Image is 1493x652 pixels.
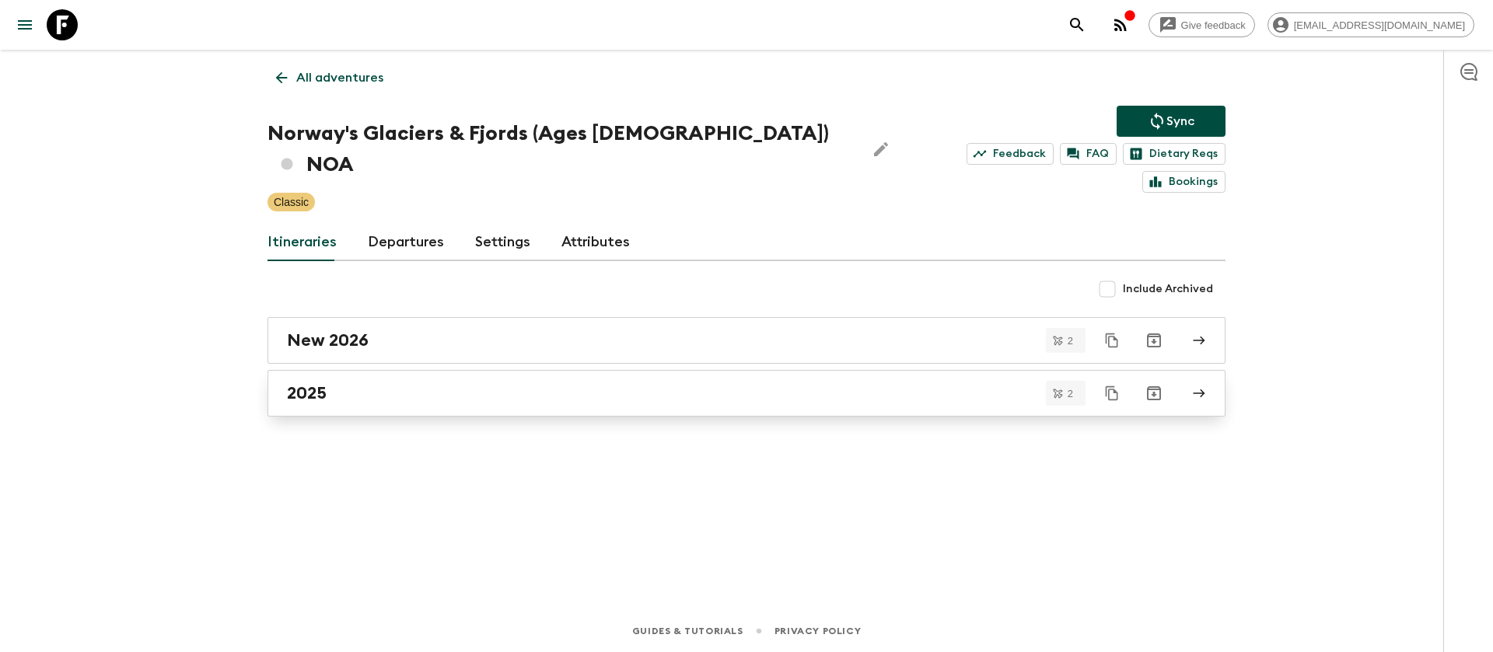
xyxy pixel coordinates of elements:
[1117,106,1226,137] button: Sync adventure departures to the booking engine
[1142,171,1226,193] a: Bookings
[267,224,337,261] a: Itineraries
[1098,379,1126,407] button: Duplicate
[865,118,897,180] button: Edit Adventure Title
[632,622,743,640] a: Guides & Tutorials
[475,224,530,261] a: Settings
[1060,143,1117,165] a: FAQ
[1166,112,1194,131] p: Sync
[267,62,392,93] a: All adventures
[274,194,309,210] p: Classic
[1098,326,1126,354] button: Duplicate
[9,9,40,40] button: menu
[267,370,1226,417] a: 2025
[267,317,1226,364] a: New 2026
[1138,325,1170,356] button: Archive
[774,622,861,640] a: Privacy Policy
[296,68,383,87] p: All adventures
[1123,281,1213,297] span: Include Archived
[1123,143,1226,165] a: Dietary Reqs
[1149,12,1255,37] a: Give feedback
[287,383,327,403] h2: 2025
[561,224,630,261] a: Attributes
[1058,336,1082,346] span: 2
[1173,19,1254,31] span: Give feedback
[1061,9,1093,40] button: search adventures
[287,330,369,350] h2: New 2026
[1058,389,1082,399] span: 2
[368,224,444,261] a: Departures
[1267,12,1474,37] div: [EMAIL_ADDRESS][DOMAIN_NAME]
[267,118,853,180] h1: Norway's Glaciers & Fjords (Ages [DEMOGRAPHIC_DATA]) NOA
[1138,378,1170,409] button: Archive
[967,143,1054,165] a: Feedback
[1285,19,1474,31] span: [EMAIL_ADDRESS][DOMAIN_NAME]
